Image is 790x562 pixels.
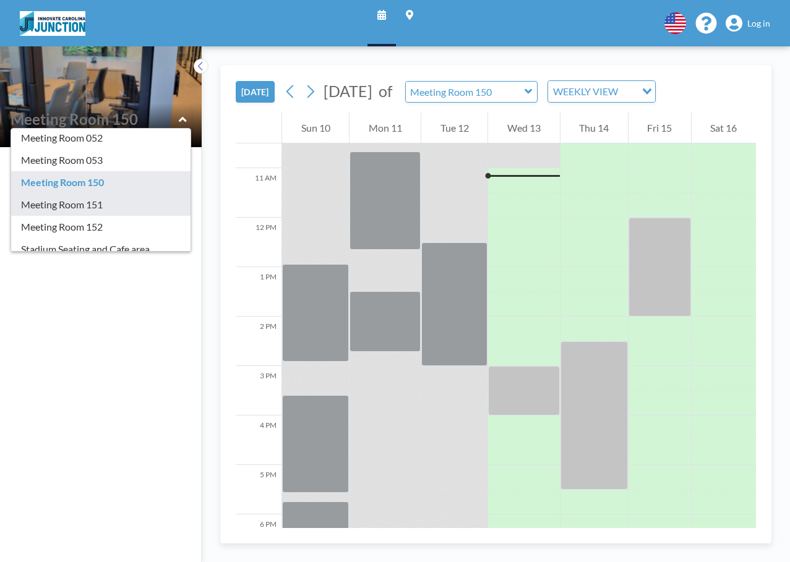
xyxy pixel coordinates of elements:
span: Log in [747,18,770,29]
div: Meeting Room 150 [11,171,191,194]
div: 12 PM [236,218,281,267]
div: 3 PM [236,366,281,415]
div: 10 AM [236,119,281,168]
div: Tue 12 [421,113,487,143]
div: Thu 14 [560,113,628,143]
input: Meeting Room 150 [406,82,525,102]
a: Log in [726,15,770,32]
div: 11 AM [236,168,281,218]
input: Search for option [622,83,635,100]
div: Search for option [548,81,655,102]
div: Meeting Room 152 [11,216,191,238]
div: 4 PM [236,415,281,465]
div: Sat 16 [692,113,756,143]
span: [DATE] [324,82,372,100]
img: organization-logo [20,11,85,36]
div: Mon 11 [350,113,421,143]
div: 2 PM [236,317,281,366]
span: WEEKLY VIEW [551,83,620,100]
span: Floor: Junction ... [10,129,82,141]
span: of [379,82,392,101]
div: 1 PM [236,267,281,317]
div: 5 PM [236,465,281,514]
div: Wed 13 [488,113,559,143]
input: Meeting Room 150 [11,110,179,128]
div: Sun 10 [282,113,349,143]
div: Fri 15 [629,113,691,143]
div: Meeting Room 053 [11,149,191,171]
div: Stadium Seating and Cafe area [11,238,191,260]
div: Meeting Room 151 [11,194,191,216]
button: [DATE] [236,81,275,103]
div: Meeting Room 052 [11,127,191,149]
